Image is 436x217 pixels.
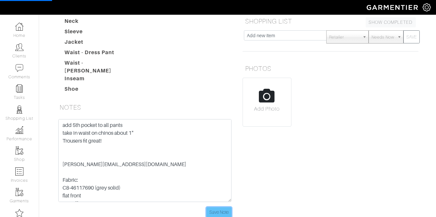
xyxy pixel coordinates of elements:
img: orders-icon-0abe47150d42831381b5fb84f609e132dff9fe21cb692f30cb5eec754e2cba89.png [15,167,23,176]
img: garments-icon-b7da505a4dc4fd61783c78ac3ca0ef83fa9d6f193b1c9dc38574b1d14d53ca28.png [15,147,23,155]
dt: Waist - Dress Pant [60,49,134,59]
span: Retailer [329,31,360,44]
img: gear-icon-white-bd11855cb880d31180b6d7d6211b90ccbf57a29d726f0c71d8c61bd08dd39cc2.png [423,3,431,11]
img: dashboard-icon-dbcd8f5a0b271acd01030246c82b418ddd0df26cd7fceb0bd07c9910d44c42f6.png [15,23,23,31]
h5: NOTES [57,101,233,114]
img: garmentier-logo-header-white-b43fb05a5012e4ada735d5af1a66efaba907eab6374d6393d1fbf88cb4ef424d.png [363,2,423,13]
img: stylists-icon-eb353228a002819b7ec25b43dbf5f0378dd9e0616d9560372ff212230b889e62.png [15,105,23,114]
img: graph-8b7af3c665d003b59727f371ae50e7771705bf0c487971e6e97d053d13c5068d.png [15,126,23,134]
dt: Jacket [60,38,134,49]
dt: Neck [60,17,134,28]
dt: Inseam [60,75,134,85]
a: SHOW COMPLETED [366,17,416,27]
img: companies-icon-14a0f246c7e91f24465de634b560f0151b0cc5c9ce11af5fac52e6d7d6371812.png [15,209,23,217]
dt: Shoe [60,85,134,96]
img: clients-icon-6bae9207a08558b7cb47a8932f037763ab4055f8c8b6bfacd5dc20c3e0201464.png [15,43,23,51]
textarea: add 5th pocket to all pants take in waist on chinos about 1" Trousers fit great! [PERSON_NAME][EM... [58,119,232,202]
h5: SHOPPING LIST [243,15,418,28]
dt: Sleeve [60,28,134,38]
dt: Waist - [PERSON_NAME] [60,59,134,75]
input: Add new item [244,30,327,40]
h5: PHOTOS [243,62,418,75]
img: garments-icon-b7da505a4dc4fd61783c78ac3ca0ef83fa9d6f193b1c9dc38574b1d14d53ca28.png [15,188,23,196]
button: SAVE [403,30,420,43]
span: Needs Now [372,31,394,44]
img: reminder-icon-8004d30b9f0a5d33ae49ab947aed9ed385cf756f9e5892f1edd6e32f2345188e.png [15,85,23,93]
img: comment-icon-a0a6a9ef722e966f86d9cbdc48e553b5cf19dbc54f86b18d962a5391bc8f6eb6.png [15,64,23,72]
